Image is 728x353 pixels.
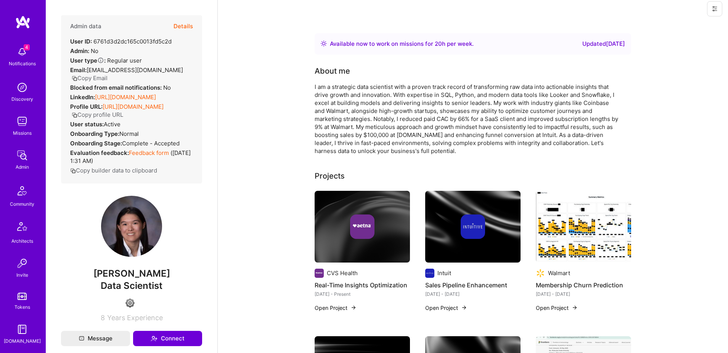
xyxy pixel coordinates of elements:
[72,76,77,81] i: icon Copy
[70,66,87,74] strong: Email:
[174,15,193,37] button: Details
[70,23,101,30] h4: Admin data
[133,331,202,346] button: Connect
[536,269,545,278] img: Company logo
[70,84,171,92] div: No
[536,191,631,263] img: Membership Churn Prediction
[10,200,34,208] div: Community
[103,103,164,110] a: [URL][DOMAIN_NAME]
[461,305,467,311] img: arrow-right
[315,191,410,263] img: cover
[315,65,350,77] div: About me
[70,140,122,147] strong: Onboarding Stage:
[315,304,357,312] button: Open Project
[79,336,84,341] i: icon Mail
[70,149,193,165] div: ( [DATE] 1:31 AM )
[70,130,119,137] strong: Onboarding Type:
[330,39,474,48] div: Available now to work on missions for h per week .
[14,44,30,60] img: bell
[425,304,467,312] button: Open Project
[129,149,169,156] a: Feedback form
[18,293,27,300] img: tokens
[104,121,121,128] span: Active
[461,214,485,239] img: Company logo
[536,280,631,290] h4: Membership Churn Prediction
[425,191,521,263] img: cover
[24,44,30,50] span: 4
[87,66,183,74] span: [EMAIL_ADDRESS][DOMAIN_NAME]
[425,280,521,290] h4: Sales Pipeline Enhancement
[70,47,89,55] strong: Admin:
[425,290,521,298] div: [DATE] - [DATE]
[350,305,357,311] img: arrow-right
[572,305,578,311] img: arrow-right
[315,280,410,290] h4: Real-Time Insights Optimization
[70,103,103,110] strong: Profile URL:
[14,322,30,337] img: guide book
[70,84,163,91] strong: Blocked from email notifications:
[4,337,41,345] div: [DOMAIN_NAME]
[70,56,142,64] div: Regular user
[14,148,30,163] img: admin teamwork
[437,269,451,277] div: Intuit
[16,163,29,171] div: Admin
[107,314,163,322] span: Years Experience
[101,280,162,291] span: Data Scientist
[315,290,410,298] div: [DATE] - Present
[327,269,358,277] div: CVS Health
[315,269,324,278] img: Company logo
[14,114,30,129] img: teamwork
[70,38,92,45] strong: User ID:
[582,39,625,48] div: Updated [DATE]
[119,130,139,137] span: normal
[70,47,98,55] div: No
[321,40,327,47] img: Availability
[548,269,570,277] div: Walmart
[536,290,631,298] div: [DATE] - [DATE]
[151,335,157,342] i: icon Connect
[122,140,180,147] span: Complete - Accepted
[97,57,104,64] i: Help
[15,15,31,29] img: logo
[315,83,620,155] div: I am a strategic data scientist with a proven track record of transforming raw data into actionab...
[72,111,123,119] button: Copy profile URL
[61,268,202,279] span: [PERSON_NAME]
[95,93,156,101] a: [URL][DOMAIN_NAME]
[13,182,31,200] img: Community
[16,271,28,279] div: Invite
[70,121,104,128] strong: User status:
[72,112,77,118] i: icon Copy
[13,129,32,137] div: Missions
[9,60,36,68] div: Notifications
[315,170,345,182] div: Projects
[11,237,33,245] div: Architects
[14,256,30,271] img: Invite
[72,74,108,82] button: Copy Email
[70,166,157,174] button: Copy builder data to clipboard
[536,304,578,312] button: Open Project
[435,40,442,47] span: 20
[70,37,172,45] div: 6761d3d2dc165c0013fd5c2d
[70,168,76,174] i: icon Copy
[14,303,30,311] div: Tokens
[14,80,30,95] img: discovery
[101,196,162,257] img: User Avatar
[70,93,95,101] strong: LinkedIn:
[125,298,135,308] img: Limited Access
[350,214,374,239] img: Company logo
[70,149,129,156] strong: Evaluation feedback:
[13,219,31,237] img: Architects
[101,314,105,322] span: 8
[425,269,434,278] img: Company logo
[11,95,33,103] div: Discovery
[61,331,130,346] button: Message
[70,57,106,64] strong: User type :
